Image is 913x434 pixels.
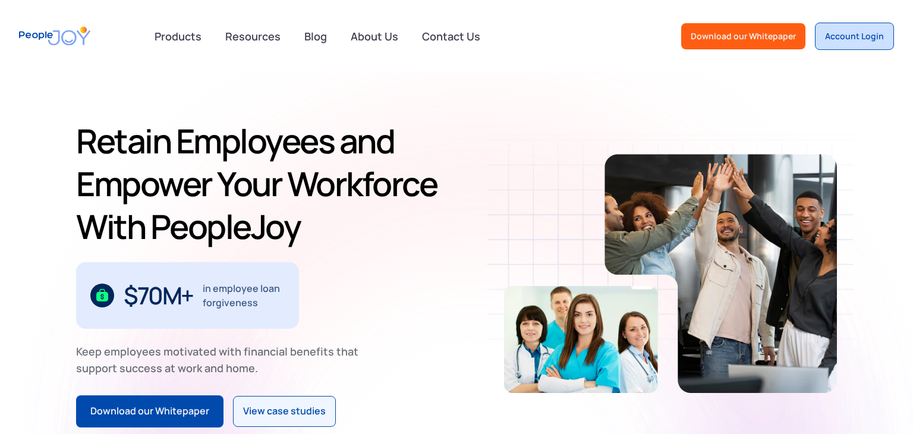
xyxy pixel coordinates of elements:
[90,404,209,419] div: Download our Whitepaper
[815,23,894,50] a: Account Login
[76,343,369,376] div: Keep employees motivated with financial benefits that support success at work and home.
[147,24,209,48] div: Products
[415,23,487,49] a: Contact Us
[605,154,837,393] img: Retain-Employees-PeopleJoy
[76,262,299,329] div: 1 / 3
[124,286,193,305] div: $70M+
[76,119,452,248] h1: Retain Employees and Empower Your Workforce With PeopleJoy
[19,19,90,53] a: home
[691,30,796,42] div: Download our Whitepaper
[243,404,326,419] div: View case studies
[504,286,658,393] img: Retain-Employees-PeopleJoy
[76,395,223,427] a: Download our Whitepaper
[233,396,336,427] a: View case studies
[203,281,285,310] div: in employee loan forgiveness
[218,23,288,49] a: Resources
[825,30,884,42] div: Account Login
[681,23,805,49] a: Download our Whitepaper
[297,23,334,49] a: Blog
[344,23,405,49] a: About Us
